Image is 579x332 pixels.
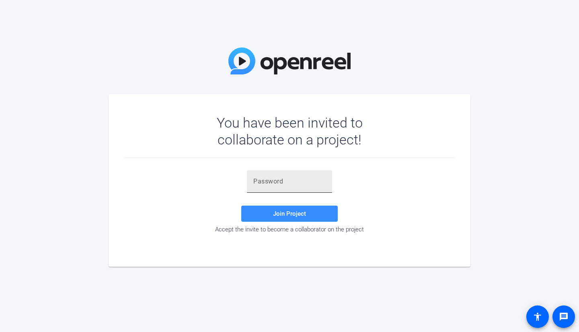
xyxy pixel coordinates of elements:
[125,226,454,233] div: Accept the invite to become a collaborator on the project
[533,312,542,322] mat-icon: accessibility
[559,312,569,322] mat-icon: message
[241,206,338,222] button: Join Project
[273,210,306,217] span: Join Project
[253,177,326,186] input: Password
[228,47,351,74] img: OpenReel Logo
[193,114,386,148] div: You have been invited to collaborate on a project!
